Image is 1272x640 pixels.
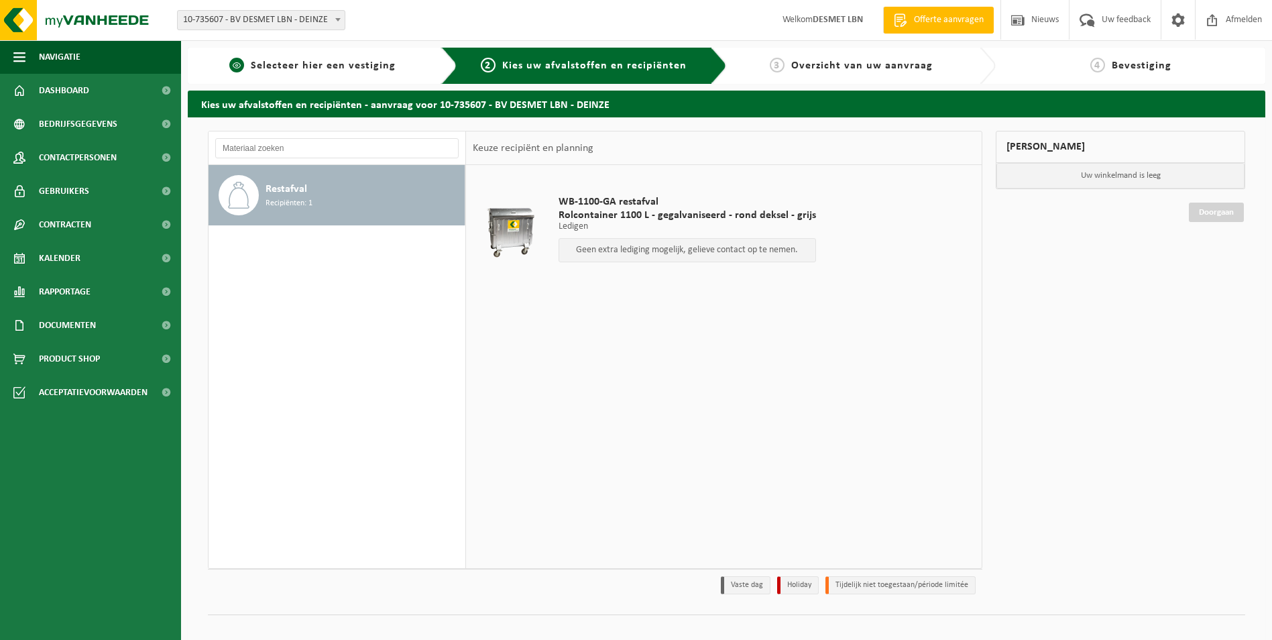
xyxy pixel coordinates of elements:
[39,376,148,409] span: Acceptatievoorwaarden
[39,174,89,208] span: Gebruikers
[39,141,117,174] span: Contactpersonen
[481,58,496,72] span: 2
[188,91,1265,117] h2: Kies uw afvalstoffen en recipiënten - aanvraag voor 10-735607 - BV DESMET LBN - DEINZE
[209,165,465,225] button: Restafval Recipiënten: 1
[883,7,994,34] a: Offerte aanvragen
[996,163,1245,189] p: Uw winkelmand is leeg
[996,131,1245,163] div: [PERSON_NAME]
[39,275,91,309] span: Rapportage
[39,40,80,74] span: Navigatie
[559,222,816,231] p: Ledigen
[39,309,96,342] span: Documenten
[813,15,863,25] strong: DESMET LBN
[566,246,809,255] p: Geen extra lediging mogelijk, gelieve contact op te nemen.
[251,60,396,71] span: Selecteer hier een vestiging
[229,58,244,72] span: 1
[39,74,89,107] span: Dashboard
[770,58,785,72] span: 3
[39,208,91,242] span: Contracten
[39,107,117,141] span: Bedrijfsgegevens
[39,342,100,376] span: Product Shop
[215,138,459,158] input: Materiaal zoeken
[791,60,933,71] span: Overzicht van uw aanvraag
[266,197,312,210] span: Recipiënten: 1
[502,60,687,71] span: Kies uw afvalstoffen en recipiënten
[177,10,345,30] span: 10-735607 - BV DESMET LBN - DEINZE
[559,209,816,222] span: Rolcontainer 1100 L - gegalvaniseerd - rond deksel - grijs
[559,195,816,209] span: WB-1100-GA restafval
[266,181,307,197] span: Restafval
[777,576,819,594] li: Holiday
[1112,60,1171,71] span: Bevestiging
[178,11,345,30] span: 10-735607 - BV DESMET LBN - DEINZE
[39,242,80,275] span: Kalender
[1189,203,1244,222] a: Doorgaan
[1090,58,1105,72] span: 4
[825,576,976,594] li: Tijdelijk niet toegestaan/période limitée
[466,131,600,165] div: Keuze recipiënt en planning
[911,13,987,27] span: Offerte aanvragen
[721,576,770,594] li: Vaste dag
[194,58,430,74] a: 1Selecteer hier een vestiging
